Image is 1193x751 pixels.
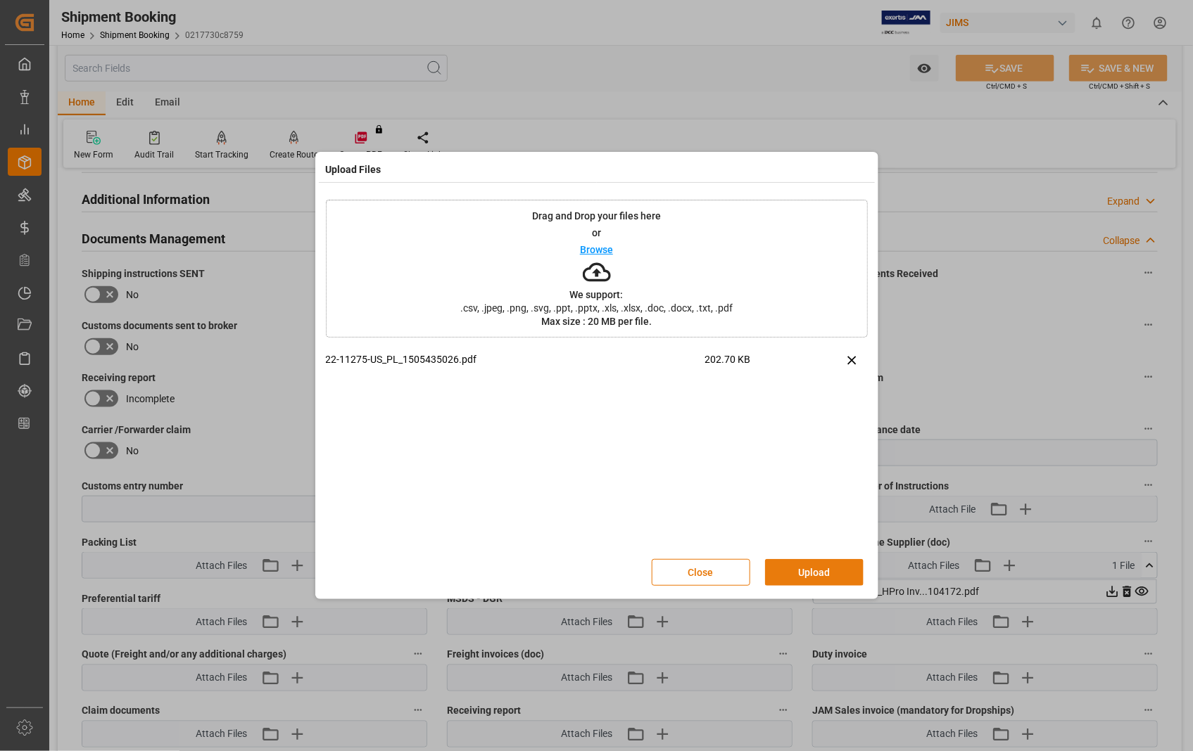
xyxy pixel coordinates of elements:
[451,303,742,313] span: .csv, .jpeg, .png, .svg, .ppt, .pptx, .xls, .xlsx, .doc, .docx, .txt, .pdf
[592,228,601,238] p: or
[765,559,864,586] button: Upload
[580,245,613,255] p: Browse
[705,352,801,377] span: 202.70 KB
[326,162,381,177] h4: Upload Files
[541,316,652,326] p: Max size : 20 MB per file.
[570,290,624,300] p: We support:
[326,200,868,338] div: Drag and Drop your files hereorBrowseWe support:.csv, .jpeg, .png, .svg, .ppt, .pptx, .xls, .xlsx...
[532,211,661,221] p: Drag and Drop your files here
[326,352,705,367] p: 22-11275-US_PL_1505435026.pdf
[652,559,750,586] button: Close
